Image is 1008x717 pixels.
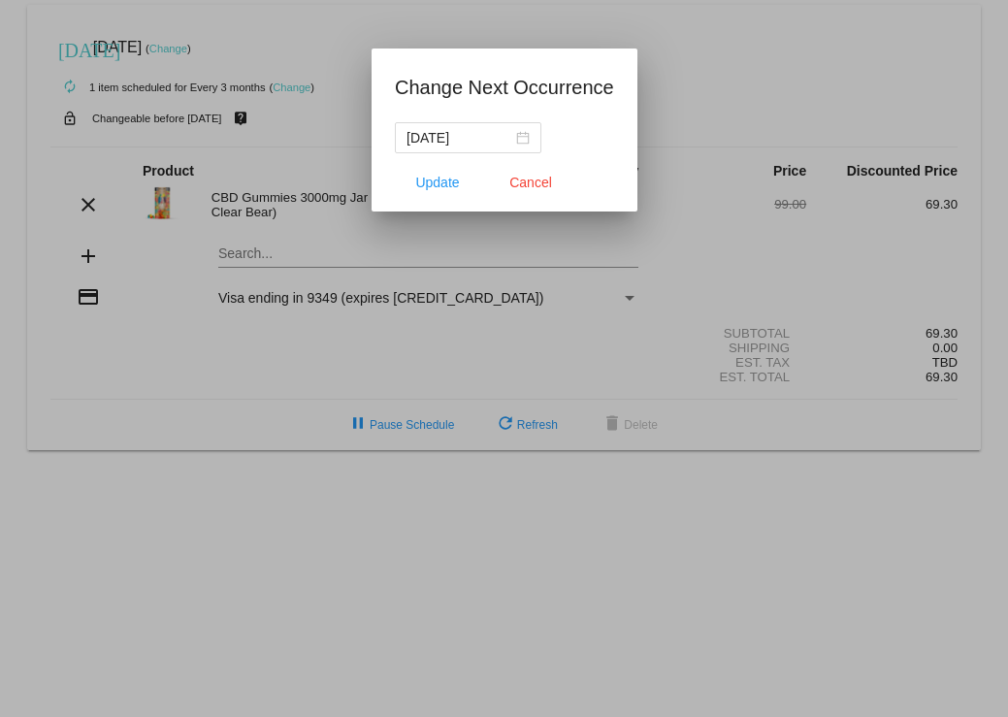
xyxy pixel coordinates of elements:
[415,175,459,190] span: Update
[488,165,573,200] button: Close dialog
[395,165,480,200] button: Update
[395,72,614,103] h1: Change Next Occurrence
[509,175,552,190] span: Cancel
[406,127,512,148] input: Select date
